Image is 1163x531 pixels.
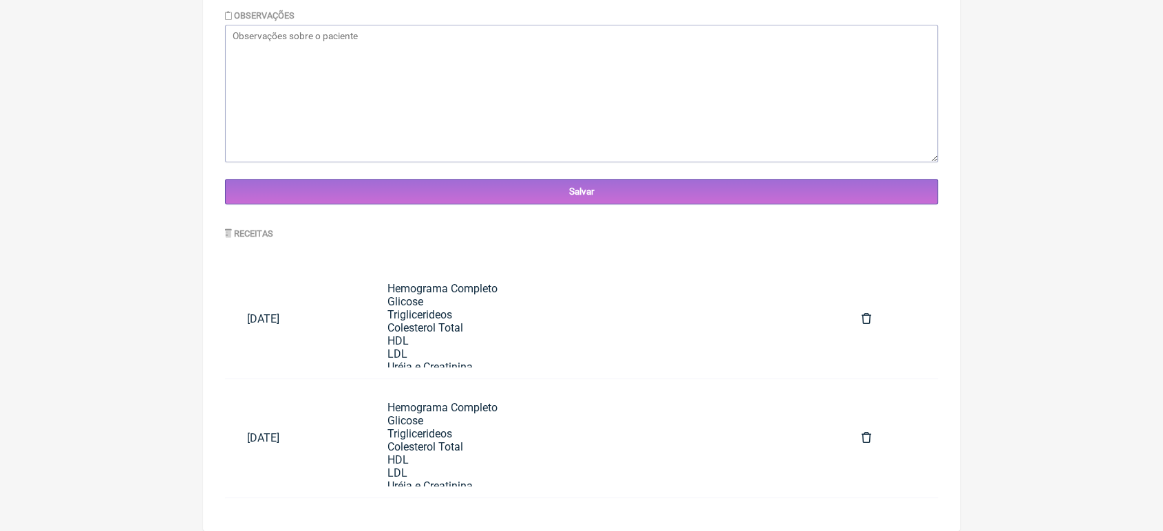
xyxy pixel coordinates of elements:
[225,228,273,239] label: Receitas
[365,271,839,367] a: Hemograma CompletoGlicoseTriglicerideosColesterol TotalHDLLDLUréia e CreatininaHepatograma Comple...
[225,420,365,455] a: [DATE]
[225,301,365,336] a: [DATE]
[225,10,295,21] label: Observações
[225,179,938,204] input: Salvar
[365,390,839,486] a: Hemograma CompletoGlicoseTriglicerideosColesterol TotalHDLLDLUréia e CreatininaHepatograma Comple...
